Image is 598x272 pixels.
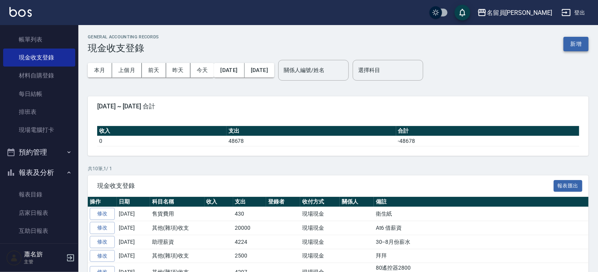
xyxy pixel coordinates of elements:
[233,207,266,221] td: 430
[300,249,340,263] td: 現場現金
[24,250,64,258] h5: 蕭名旂
[564,37,589,51] button: 新增
[266,197,300,207] th: 登錄者
[233,235,266,249] td: 4224
[3,240,75,258] a: 互助點數明細
[88,197,117,207] th: 操作
[3,103,75,121] a: 排班表
[3,142,75,162] button: 預約管理
[300,207,340,221] td: 現場現金
[245,63,274,77] button: [DATE]
[117,221,150,235] td: [DATE]
[150,249,205,263] td: 其他(雜項)收支
[3,186,75,204] a: 報表目錄
[97,126,227,136] th: 收入
[117,249,150,263] td: [DATE]
[190,63,214,77] button: 今天
[340,197,374,207] th: 關係人
[90,236,115,248] a: 修改
[233,221,266,235] td: 20000
[24,258,64,265] p: 主管
[112,63,142,77] button: 上個月
[142,63,166,77] button: 前天
[88,43,159,54] h3: 現金收支登錄
[3,31,75,49] a: 帳單列表
[300,197,340,207] th: 收付方式
[233,249,266,263] td: 2500
[117,235,150,249] td: [DATE]
[374,235,597,249] td: 30–8月份薪水
[554,182,583,189] a: 報表匯出
[150,207,205,221] td: 售貨費用
[90,250,115,262] a: 修改
[166,63,190,77] button: 昨天
[374,221,597,235] td: At6 借薪資
[90,222,115,234] a: 修改
[117,207,150,221] td: [DATE]
[205,197,233,207] th: 收入
[3,222,75,240] a: 互助日報表
[6,250,22,266] img: Person
[150,197,205,207] th: 科目名稱
[227,126,396,136] th: 支出
[374,249,597,263] td: 拜拜
[396,126,579,136] th: 合計
[374,197,597,207] th: 備註
[88,34,159,40] h2: GENERAL ACCOUNTING RECORDS
[227,136,396,146] td: 48678
[150,235,205,249] td: 助理薪資
[474,5,555,21] button: 名留員[PERSON_NAME]
[3,67,75,85] a: 材料自購登錄
[3,162,75,183] button: 報表及分析
[558,5,589,20] button: 登出
[88,63,112,77] button: 本月
[554,180,583,192] button: 報表匯出
[3,49,75,67] a: 現金收支登錄
[90,208,115,220] a: 修改
[117,197,150,207] th: 日期
[97,182,554,190] span: 現金收支登錄
[97,103,579,110] span: [DATE] ~ [DATE] 合計
[150,221,205,235] td: 其他(雜項)收支
[487,8,552,18] div: 名留員[PERSON_NAME]
[564,40,589,47] a: 新增
[88,165,589,172] p: 共 10 筆, 1 / 1
[233,197,266,207] th: 支出
[300,235,340,249] td: 現場現金
[300,221,340,235] td: 現場現金
[3,204,75,222] a: 店家日報表
[9,7,32,17] img: Logo
[97,136,227,146] td: 0
[374,207,597,221] td: 衛生紙
[3,85,75,103] a: 每日結帳
[3,121,75,139] a: 現場電腦打卡
[396,136,579,146] td: -48678
[214,63,244,77] button: [DATE]
[455,5,470,20] button: save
